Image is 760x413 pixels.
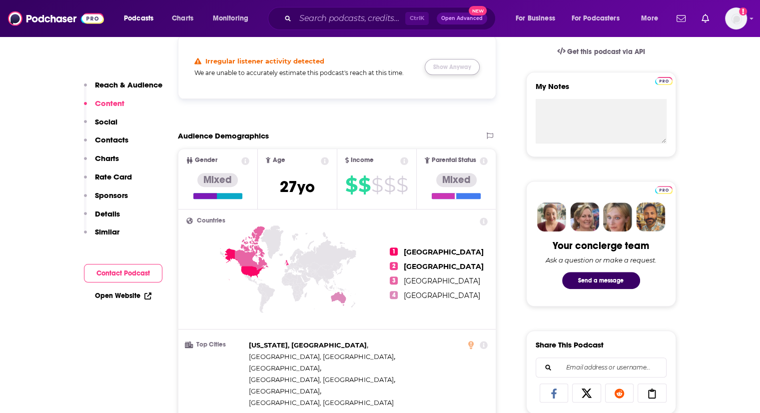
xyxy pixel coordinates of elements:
button: Charts [84,153,119,172]
h4: Irregular listener activity detected [205,57,324,65]
a: Pro website [655,184,673,194]
a: Share on X/Twitter [572,383,601,402]
span: 4 [390,291,398,299]
span: [GEOGRAPHIC_DATA] [404,276,480,285]
button: Rate Card [84,172,132,190]
span: Monitoring [213,11,248,25]
button: Open AdvancedNew [437,12,487,24]
span: , [249,351,395,362]
div: Your concierge team [553,239,649,252]
button: Send a message [562,272,640,289]
span: [GEOGRAPHIC_DATA] [404,247,484,256]
span: $ [358,177,370,193]
p: Reach & Audience [95,80,162,89]
span: $ [345,177,357,193]
a: Share on Facebook [540,383,569,402]
button: open menu [206,10,261,26]
span: For Business [516,11,555,25]
img: Barbara Profile [570,202,599,231]
span: Parental Status [432,157,476,163]
div: Ask a question or make a request. [546,256,657,264]
span: [GEOGRAPHIC_DATA] [404,291,480,300]
span: More [641,11,658,25]
img: Jon Profile [636,202,665,231]
span: Age [272,157,285,163]
span: Ctrl K [405,12,429,25]
span: New [469,6,487,15]
span: [GEOGRAPHIC_DATA] [249,364,320,372]
span: [GEOGRAPHIC_DATA], [GEOGRAPHIC_DATA] [249,375,394,383]
a: Get this podcast via API [549,39,653,64]
span: 3 [390,276,398,284]
div: Mixed [436,173,477,187]
span: Charts [172,11,193,25]
img: Jules Profile [603,202,632,231]
button: Show Anyway [425,59,480,75]
span: , [249,339,368,351]
button: Contacts [84,135,128,153]
div: Search podcasts, credits, & more... [277,7,505,30]
span: $ [396,177,408,193]
p: Charts [95,153,119,163]
button: open menu [117,10,166,26]
span: Income [351,157,374,163]
button: Social [84,117,117,135]
div: Search followers [536,357,667,377]
button: open menu [509,10,568,26]
p: Details [95,209,120,218]
span: [GEOGRAPHIC_DATA] [404,262,484,271]
span: $ [371,177,383,193]
a: Copy Link [638,383,667,402]
div: Mixed [197,173,238,187]
span: Open Advanced [441,16,483,21]
p: Similar [95,227,119,236]
span: [GEOGRAPHIC_DATA], [GEOGRAPHIC_DATA] [249,398,394,406]
span: [US_STATE], [GEOGRAPHIC_DATA] [249,341,367,349]
button: Content [84,98,124,117]
h2: Audience Demographics [178,131,269,140]
button: Details [84,209,120,227]
img: Podchaser Pro [655,77,673,85]
label: My Notes [536,81,667,99]
span: For Podcasters [572,11,620,25]
span: , [249,385,321,397]
span: Gender [195,157,217,163]
img: User Profile [725,7,747,29]
span: Logged in as ereardon [725,7,747,29]
span: , [249,374,395,385]
p: Sponsors [95,190,128,200]
button: Similar [84,227,119,245]
input: Search podcasts, credits, & more... [295,10,405,26]
button: Show profile menu [725,7,747,29]
a: Podchaser - Follow, Share and Rate Podcasts [8,9,104,28]
a: Show notifications dropdown [698,10,713,27]
button: Sponsors [84,190,128,209]
span: 2 [390,262,398,270]
p: Contacts [95,135,128,144]
span: [GEOGRAPHIC_DATA], [GEOGRAPHIC_DATA] [249,352,394,360]
span: , [249,362,321,374]
a: Share on Reddit [605,383,634,402]
img: Sydney Profile [537,202,566,231]
a: Pro website [655,75,673,85]
svg: Add a profile image [739,7,747,15]
input: Email address or username... [544,358,658,377]
button: open menu [634,10,671,26]
button: Contact Podcast [84,264,162,282]
span: 1 [390,247,398,255]
span: $ [384,177,395,193]
img: Podchaser Pro [655,186,673,194]
p: Social [95,117,117,126]
a: Charts [165,10,199,26]
span: Podcasts [124,11,153,25]
button: Reach & Audience [84,80,162,98]
h3: Share This Podcast [536,340,604,349]
a: Show notifications dropdown [673,10,690,27]
span: 27 yo [280,177,315,196]
span: Countries [197,217,225,224]
p: Content [95,98,124,108]
h5: We are unable to accurately estimate this podcast's reach at this time. [194,69,417,76]
span: Get this podcast via API [567,47,645,56]
button: open menu [565,10,634,26]
h3: Top Cities [186,341,245,348]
